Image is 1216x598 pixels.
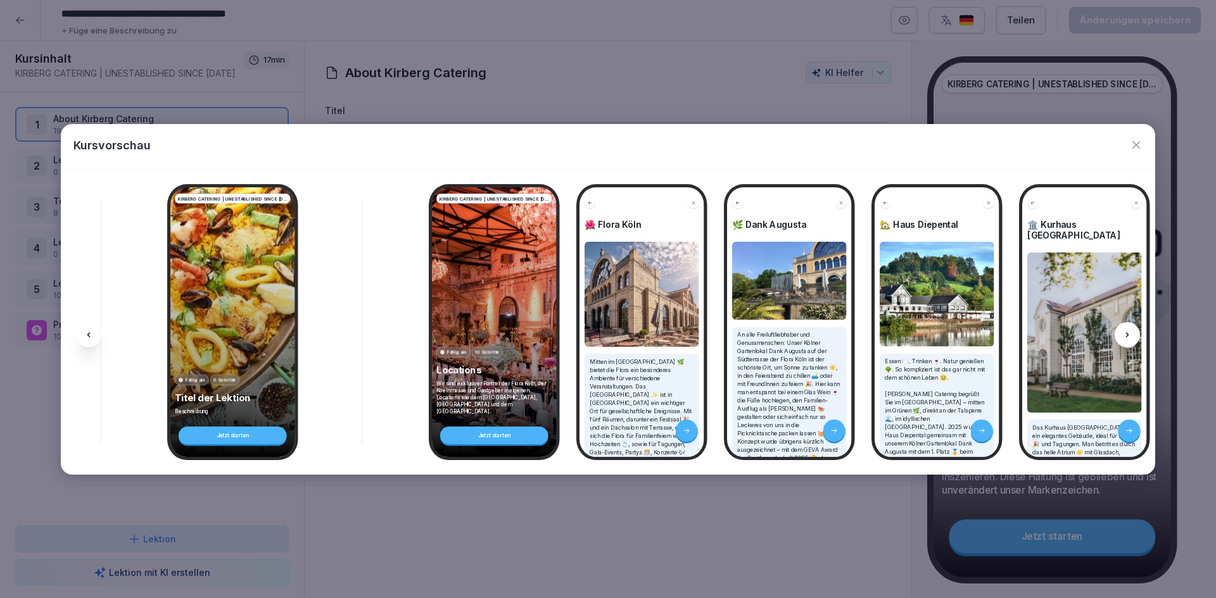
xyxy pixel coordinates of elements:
[447,349,467,356] p: Fällig am
[590,357,694,505] p: Mitten im [GEOGRAPHIC_DATA] 🌿 bietet die Flora ein besonderes Ambiente für verschiedene Veranstal...
[436,364,552,376] p: Locations
[732,242,847,320] img: Bild und Text Vorschau
[186,377,206,383] p: Fällig am
[73,137,151,154] p: Kursvorschau
[179,427,287,444] div: Jetzt starten
[1032,423,1137,580] p: Das Kurhaus [GEOGRAPHIC_DATA] ist ein elegantes Gebäude, ideal für Feste 🎉 und Tagungen. Man betr...
[732,219,847,230] h4: 🌿 Dank Augusta
[737,330,842,478] p: An alle Freiluftliebhaber und Genussmenschen: Unser Kölner Gartenlokal Dank Augusta auf der Südte...
[175,392,291,404] p: Titel der Lektion
[885,357,989,538] p: Essen 🍽️. Trinken 🍷. Natur genießen 🌳. So kompliziert ist das gar nicht mit dem schönen Leben 😊. ...
[585,242,699,347] img: Bild und Text Vorschau
[585,219,699,230] h4: 🌺 Flora Köln
[880,219,994,230] h4: 🏡 Haus Diepental
[440,427,548,444] div: Jetzt starten
[475,349,500,356] p: 10 Schritte
[213,377,236,383] p: 0 Schritte
[436,380,552,414] p: Wir sind exklusiver Partner der Flora Köln, der Koelnmesse und Gastgeber in eigenen Locations wie...
[440,195,550,202] p: KIRBERG CATERING | UNESTABLISHED SINCE [DATE]
[178,195,288,202] p: KIRBERG CATERING | UNESTABLISHED SINCE [DATE]
[880,242,994,347] img: Bild und Text Vorschau
[1027,219,1142,240] h4: 🏛️ Kurhaus [GEOGRAPHIC_DATA]
[1027,252,1142,413] img: Bild und Text Vorschau
[175,408,291,414] p: Beschreibung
